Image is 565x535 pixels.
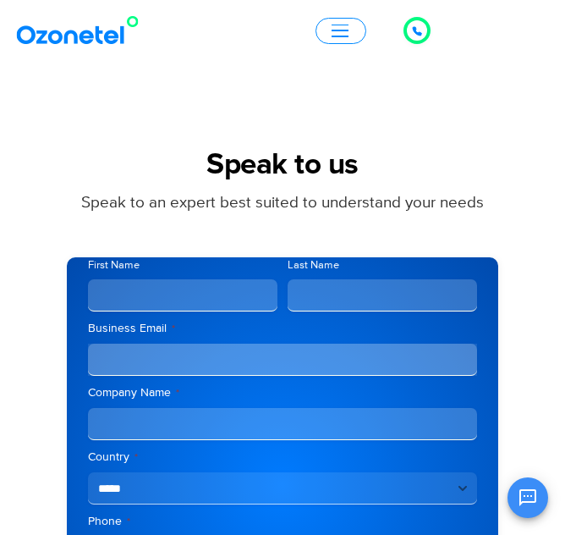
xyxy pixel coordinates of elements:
[81,193,484,212] span: Speak to an expert best suited to understand your needs
[88,257,277,273] label: First Name
[88,320,477,337] label: Business Email
[88,449,477,466] label: Country
[288,257,477,273] label: Last Name
[88,384,477,401] label: Company Name
[507,477,548,518] button: Open chat
[67,148,498,182] h1: Speak to us
[88,513,477,530] label: Phone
